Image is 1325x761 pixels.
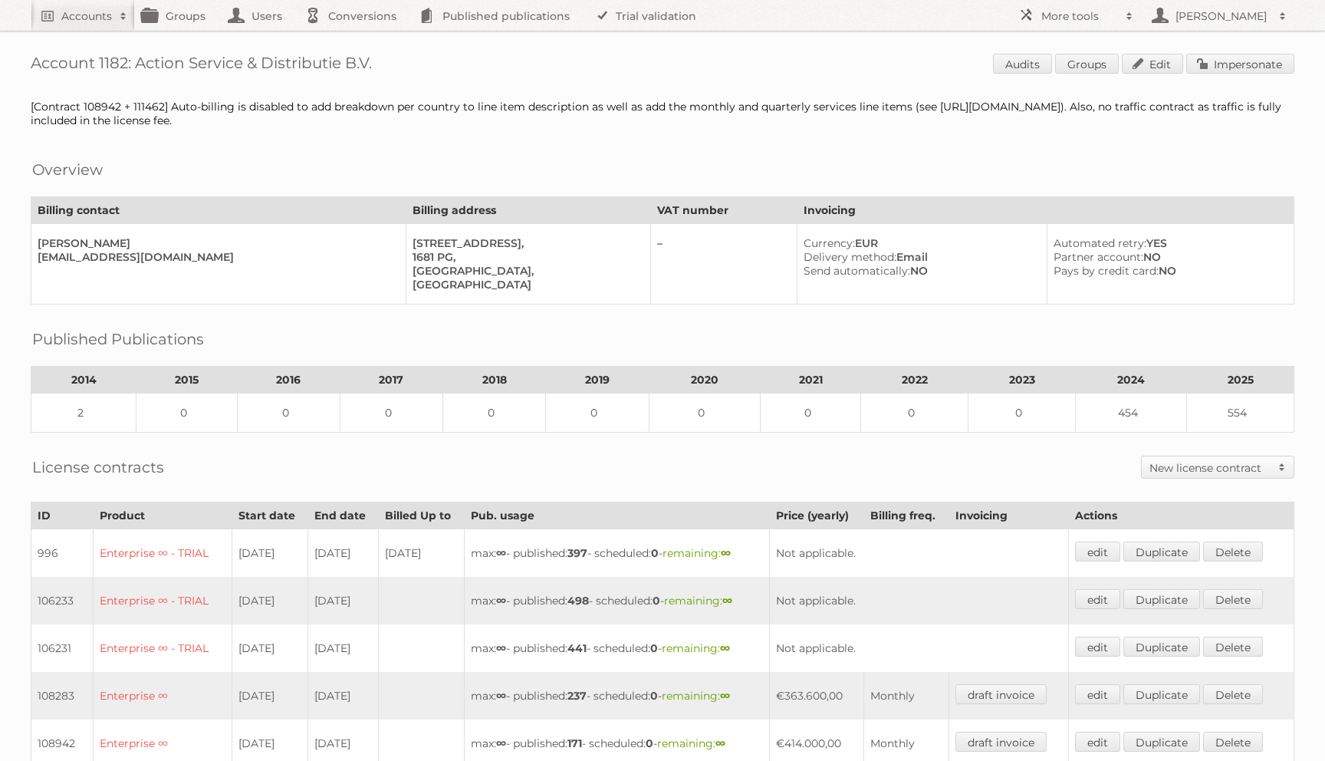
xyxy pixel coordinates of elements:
[1075,684,1120,704] a: edit
[797,197,1294,224] th: Invoicing
[1054,236,1146,250] span: Automated retry:
[1075,367,1186,394] th: 2024
[649,367,760,394] th: 2020
[31,672,94,720] td: 108283
[949,502,1069,529] th: Invoicing
[1055,54,1119,74] a: Groups
[968,367,1076,394] th: 2023
[1203,589,1263,609] a: Delete
[721,546,731,560] strong: ∞
[1123,542,1200,562] a: Duplicate
[308,672,378,720] td: [DATE]
[993,54,1052,74] a: Audits
[567,594,589,608] strong: 498
[955,684,1047,704] a: draft invoice
[496,594,506,608] strong: ∞
[863,502,949,529] th: Billing freq.
[232,577,308,624] td: [DATE]
[61,8,112,24] h2: Accounts
[804,236,855,250] span: Currency:
[308,502,378,529] th: End date
[567,546,587,560] strong: 397
[804,250,1034,264] div: Email
[464,502,769,529] th: Pub. usage
[1041,8,1118,24] h2: More tools
[496,641,506,655] strong: ∞
[769,624,1069,672] td: Not applicable.
[32,158,103,181] h2: Overview
[968,394,1076,433] td: 0
[715,736,725,750] strong: ∞
[406,197,651,224] th: Billing address
[769,502,863,529] th: Price (yearly)
[804,236,1034,250] div: EUR
[653,594,660,608] strong: 0
[567,736,582,750] strong: 171
[443,367,546,394] th: 2018
[93,502,232,529] th: Product
[861,394,968,433] td: 0
[1075,637,1120,657] a: edit
[237,394,340,433] td: 0
[32,328,204,351] h2: Published Publications
[1054,264,1159,278] span: Pays by credit card:
[413,278,638,292] div: [GEOGRAPHIC_DATA]
[464,672,769,720] td: max: - published: - scheduled: -
[662,641,730,655] span: remaining:
[413,264,638,278] div: [GEOGRAPHIC_DATA],
[546,394,649,433] td: 0
[378,502,464,529] th: Billed Up to
[567,641,587,655] strong: 441
[1186,54,1294,74] a: Impersonate
[413,236,638,250] div: [STREET_ADDRESS],
[93,672,232,720] td: Enterprise ∞
[760,394,861,433] td: 0
[443,394,546,433] td: 0
[760,367,861,394] th: 2021
[863,672,949,720] td: Monthly
[1075,732,1120,752] a: edit
[308,624,378,672] td: [DATE]
[1203,637,1263,657] a: Delete
[340,394,442,433] td: 0
[38,236,393,250] div: [PERSON_NAME]
[646,736,653,750] strong: 0
[955,732,1047,752] a: draft invoice
[1172,8,1271,24] h2: [PERSON_NAME]
[1123,684,1200,704] a: Duplicate
[496,689,506,703] strong: ∞
[861,367,968,394] th: 2022
[308,577,378,624] td: [DATE]
[496,736,506,750] strong: ∞
[720,689,730,703] strong: ∞
[662,546,731,560] span: remaining:
[1075,394,1186,433] td: 454
[662,689,730,703] span: remaining:
[232,529,308,578] td: [DATE]
[232,624,308,672] td: [DATE]
[649,394,760,433] td: 0
[237,367,340,394] th: 2016
[31,54,1294,77] h1: Account 1182: Action Service & Distributie B.V.
[664,594,732,608] span: remaining:
[650,197,797,224] th: VAT number
[1271,456,1294,478] span: Toggle
[1187,394,1294,433] td: 554
[378,529,464,578] td: [DATE]
[804,264,1034,278] div: NO
[232,672,308,720] td: [DATE]
[1149,460,1271,476] h2: New license contract
[720,641,730,655] strong: ∞
[32,456,164,479] h2: License contracts
[31,577,94,624] td: 106233
[1203,542,1263,562] a: Delete
[1054,250,1281,264] div: NO
[136,394,238,433] td: 0
[31,197,406,224] th: Billing contact
[804,264,910,278] span: Send automatically:
[1069,502,1294,529] th: Actions
[413,250,638,264] div: 1681 PG,
[651,546,659,560] strong: 0
[769,672,863,720] td: €363.600,00
[308,529,378,578] td: [DATE]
